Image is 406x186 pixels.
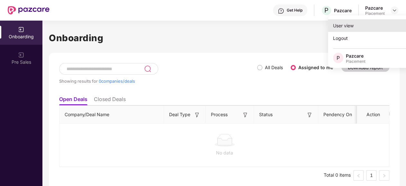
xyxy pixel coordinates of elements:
[278,8,284,14] img: svg+xml;base64,PHN2ZyBpZD0iSGVscC0zMngzMiIgeG1sbnM9Imh0dHA6Ly93d3cudzMub3JnLzIwMDAvc3ZnIiB3aWR0aD...
[379,170,389,181] li: Next Page
[211,111,228,118] span: Process
[346,53,365,59] div: Pazcare
[324,170,351,181] li: Total 0 items
[382,174,386,178] span: right
[365,5,385,11] div: Pazcare
[59,106,164,124] th: Company/Deal Name
[323,111,352,118] span: Pendency On
[18,52,24,58] img: svg+xml;base64,PHN2ZyB3aWR0aD0iMjAiIGhlaWdodD0iMjAiIHZpZXdCb3g9IjAgMCAyMCAyMCIgZmlsbD0ibm9uZSIgeG...
[306,112,313,118] img: svg+xml;base64,PHN2ZyB3aWR0aD0iMTYiIGhlaWdodD0iMTYiIHZpZXdCb3g9IjAgMCAxNiAxNiIgZmlsbD0ibm9uZSIgeG...
[337,54,340,62] span: P
[169,111,190,118] span: Deal Type
[366,171,376,180] a: 1
[287,8,302,13] div: Get Help
[365,11,385,16] div: Placement
[334,7,352,14] div: Pazcare
[356,174,360,178] span: left
[265,65,283,70] label: All Deals
[298,65,333,70] label: Assigned to me
[242,112,248,118] img: svg+xml;base64,PHN2ZyB3aWR0aD0iMTYiIGhlaWdodD0iMTYiIHZpZXdCb3g9IjAgMCAxNiAxNiIgZmlsbD0ibm9uZSIgeG...
[259,111,273,118] span: Status
[324,6,329,14] span: P
[357,106,389,124] th: Action
[379,170,389,181] button: right
[99,79,135,84] span: 0 companies/deals
[353,170,364,181] li: Previous Page
[65,149,384,156] div: No data
[194,112,200,118] img: svg+xml;base64,PHN2ZyB3aWR0aD0iMTYiIGhlaWdodD0iMTYiIHZpZXdCb3g9IjAgMCAxNiAxNiIgZmlsbD0ibm9uZSIgeG...
[94,96,126,105] li: Closed Deals
[346,59,365,64] div: Placement
[8,6,50,14] img: New Pazcare Logo
[353,170,364,181] button: left
[49,31,400,45] h1: Onboarding
[59,79,257,84] div: Showing results for
[392,8,397,13] img: svg+xml;base64,PHN2ZyBpZD0iRHJvcGRvd24tMzJ4MzIiIHhtbG5zPSJodHRwOi8vd3d3LnczLm9yZy8yMDAwL3N2ZyIgd2...
[144,65,151,73] img: svg+xml;base64,PHN2ZyB3aWR0aD0iMjQiIGhlaWdodD0iMjUiIHZpZXdCb3g9IjAgMCAyNCAyNSIgZmlsbD0ibm9uZSIgeG...
[59,96,87,105] li: Open Deals
[18,26,24,33] img: svg+xml;base64,PHN2ZyB3aWR0aD0iMjAiIGhlaWdodD0iMjAiIHZpZXdCb3g9IjAgMCAyMCAyMCIgZmlsbD0ibm9uZSIgeG...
